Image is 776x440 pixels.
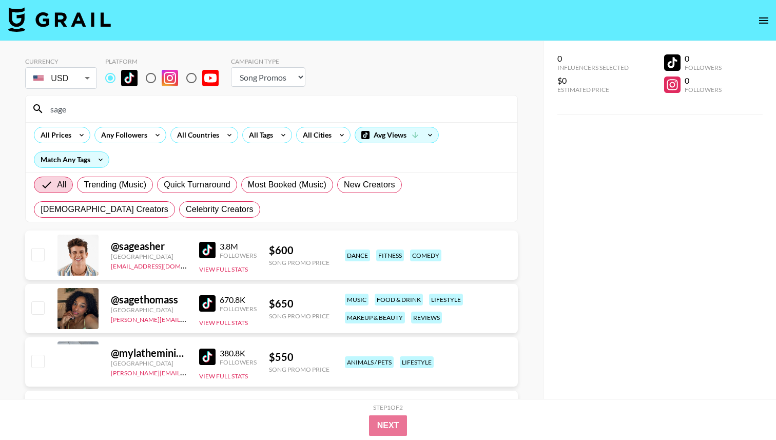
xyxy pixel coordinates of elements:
[25,58,97,65] div: Currency
[186,203,254,216] span: Celebrity Creators
[199,319,248,327] button: View Full Stats
[220,295,257,305] div: 670.8K
[269,259,329,266] div: Song Promo Price
[84,179,146,191] span: Trending (Music)
[171,127,221,143] div: All Countries
[345,250,370,261] div: dance
[376,250,404,261] div: fitness
[105,58,227,65] div: Platform
[199,295,216,312] img: TikTok
[111,306,187,314] div: [GEOGRAPHIC_DATA]
[44,101,511,117] input: Search by User Name
[269,244,329,257] div: $ 600
[410,250,441,261] div: comedy
[248,179,326,191] span: Most Booked (Music)
[375,294,423,305] div: food & drink
[95,127,149,143] div: Any Followers
[199,372,248,380] button: View Full Stats
[231,58,305,65] div: Campaign Type
[373,404,403,411] div: Step 1 of 2
[557,86,629,93] div: Estimated Price
[297,127,334,143] div: All Cities
[429,294,463,305] div: lifestyle
[369,415,408,436] button: Next
[8,7,111,32] img: Grail Talent
[269,312,329,320] div: Song Promo Price
[725,389,764,428] iframe: Drift Widget Chat Controller
[34,152,109,167] div: Match Any Tags
[199,242,216,258] img: TikTok
[269,297,329,310] div: $ 650
[111,240,187,253] div: @ sageasher
[400,356,434,368] div: lifestyle
[111,253,187,260] div: [GEOGRAPHIC_DATA]
[162,70,178,86] img: Instagram
[111,260,214,270] a: [EMAIL_ADDRESS][DOMAIN_NAME]
[269,366,329,373] div: Song Promo Price
[220,348,257,358] div: 380.8K
[202,70,219,86] img: YouTube
[164,179,230,191] span: Quick Turnaround
[685,75,722,86] div: 0
[121,70,138,86] img: TikTok
[345,356,394,368] div: animals / pets
[34,127,73,143] div: All Prices
[220,241,257,252] div: 3.8M
[243,127,275,143] div: All Tags
[345,312,405,323] div: makeup & beauty
[685,86,722,93] div: Followers
[557,53,629,64] div: 0
[220,305,257,313] div: Followers
[345,294,368,305] div: music
[57,179,66,191] span: All
[557,64,629,71] div: Influencers Selected
[111,314,360,323] a: [PERSON_NAME][EMAIL_ADDRESS][PERSON_NAME][PERSON_NAME][DOMAIN_NAME]
[344,179,395,191] span: New Creators
[220,252,257,259] div: Followers
[111,359,187,367] div: [GEOGRAPHIC_DATA]
[111,367,263,377] a: [PERSON_NAME][EMAIL_ADDRESS][DOMAIN_NAME]
[27,69,95,87] div: USD
[685,64,722,71] div: Followers
[199,265,248,273] button: View Full Stats
[220,358,257,366] div: Followers
[111,347,187,359] div: @ mylatheminisausage
[41,203,168,216] span: [DEMOGRAPHIC_DATA] Creators
[269,351,329,364] div: $ 550
[411,312,442,323] div: reviews
[355,127,438,143] div: Avg Views
[557,75,629,86] div: $0
[199,349,216,365] img: TikTok
[111,293,187,306] div: @ sagethomass
[685,53,722,64] div: 0
[753,10,774,31] button: open drawer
